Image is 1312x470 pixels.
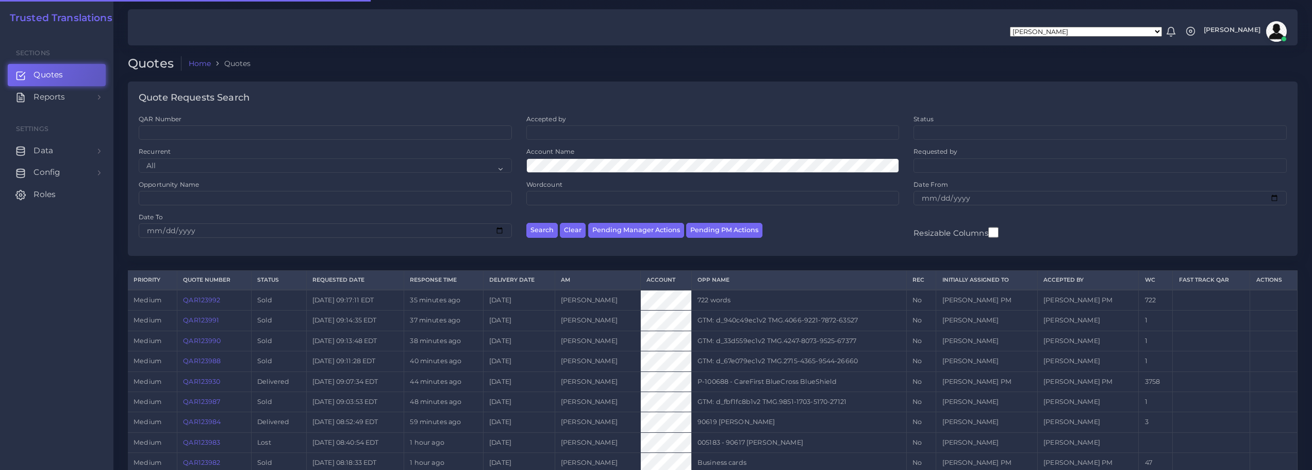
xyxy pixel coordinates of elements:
[555,412,640,432] td: [PERSON_NAME]
[8,161,106,183] a: Config
[134,296,161,304] span: medium
[936,432,1037,452] td: [PERSON_NAME]
[139,147,171,156] label: Recurrent
[306,271,404,290] th: Requested Date
[483,412,555,432] td: [DATE]
[8,86,106,108] a: Reports
[1037,271,1138,290] th: Accepted by
[306,432,404,452] td: [DATE] 08:40:54 EDT
[1037,371,1138,392] td: [PERSON_NAME] PM
[483,271,555,290] th: Delivery Date
[139,180,199,189] label: Opportunity Name
[640,271,691,290] th: Account
[1204,27,1260,34] span: [PERSON_NAME]
[691,351,906,371] td: GTM: d_67e079ec1v2 TMG.2715-4365-9544-26660
[914,180,948,189] label: Date From
[306,311,404,331] td: [DATE] 09:14:35 EDT
[906,331,936,351] td: No
[988,226,999,239] input: Resizable Columns
[183,337,221,345] a: QAR123990
[183,398,220,406] a: QAR123987
[906,432,936,452] td: No
[8,64,106,86] a: Quotes
[251,311,306,331] td: Sold
[306,371,404,392] td: [DATE] 09:07:34 EDT
[134,378,161,385] span: medium
[134,337,161,345] span: medium
[128,56,181,71] h2: Quotes
[251,412,306,432] td: Delivered
[906,290,936,311] td: No
[1139,412,1173,432] td: 3
[306,290,404,311] td: [DATE] 09:17:11 EDT
[183,459,220,466] a: QAR123982
[134,418,161,426] span: medium
[1139,271,1173,290] th: WC
[183,296,220,304] a: QAR123992
[906,412,936,432] td: No
[306,392,404,412] td: [DATE] 09:03:53 EDT
[404,412,484,432] td: 59 minutes ago
[1037,392,1138,412] td: [PERSON_NAME]
[16,125,48,133] span: Settings
[34,145,53,156] span: Data
[483,432,555,452] td: [DATE]
[183,357,221,365] a: QAR123988
[3,12,112,24] a: Trusted Translations
[404,271,484,290] th: Response Time
[134,398,161,406] span: medium
[560,223,586,238] button: Clear
[936,392,1037,412] td: [PERSON_NAME]
[8,140,106,161] a: Data
[306,412,404,432] td: [DATE] 08:52:49 EDT
[1037,311,1138,331] td: [PERSON_NAME]
[483,392,555,412] td: [DATE]
[936,290,1037,311] td: [PERSON_NAME] PM
[691,311,906,331] td: GTM: d_940c49ec1v2 TMG.4066-9221-7872-63527
[139,213,163,221] label: Date To
[936,351,1037,371] td: [PERSON_NAME]
[1037,351,1138,371] td: [PERSON_NAME]
[1266,21,1287,42] img: avatar
[251,392,306,412] td: Sold
[526,180,562,189] label: Wordcount
[914,147,957,156] label: Requested by
[588,223,684,238] button: Pending Manager Actions
[526,115,567,123] label: Accepted by
[1139,311,1173,331] td: 1
[555,392,640,412] td: [PERSON_NAME]
[691,392,906,412] td: GTM: d_fbf1fc8b1v2 TMG.9851-1703-5170-27121
[1037,412,1138,432] td: [PERSON_NAME]
[404,392,484,412] td: 48 minutes ago
[183,378,220,385] a: QAR123930
[1139,290,1173,311] td: 722
[1037,432,1138,452] td: [PERSON_NAME]
[936,311,1037,331] td: [PERSON_NAME]
[906,371,936,392] td: No
[483,371,555,392] td: [DATE]
[914,226,998,239] label: Resizable Columns
[691,271,906,290] th: Opp Name
[691,371,906,392] td: P-100688 - CareFirst BlueCross BlueShield
[555,432,640,452] td: [PERSON_NAME]
[183,439,220,446] a: QAR123983
[306,351,404,371] td: [DATE] 09:11:28 EDT
[134,316,161,324] span: medium
[189,58,211,69] a: Home
[251,371,306,392] td: Delivered
[691,331,906,351] td: GTM: d_33d559ec1v2 TMG.4247-8073-9525-67377
[177,271,252,290] th: Quote Number
[139,92,250,104] h4: Quote Requests Search
[1037,290,1138,311] td: [PERSON_NAME] PM
[936,331,1037,351] td: [PERSON_NAME]
[555,351,640,371] td: [PERSON_NAME]
[1037,331,1138,351] td: [PERSON_NAME]
[555,331,640,351] td: [PERSON_NAME]
[251,351,306,371] td: Sold
[34,69,63,80] span: Quotes
[555,271,640,290] th: AM
[16,49,50,57] span: Sections
[134,439,161,446] span: medium
[404,311,484,331] td: 37 minutes ago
